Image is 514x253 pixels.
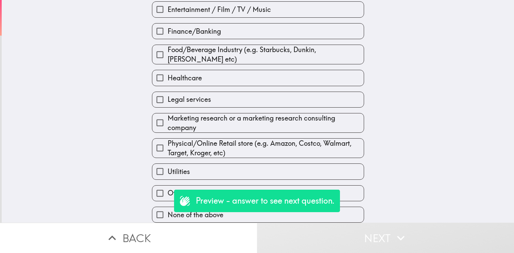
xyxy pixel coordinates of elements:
span: Marketing research or a marketing research consulting company [168,113,364,132]
span: None of the above [168,210,223,220]
button: Utilities [152,164,364,179]
button: Physical/Online Retail store (e.g. Amazon, Costco, Walmart, Target, Kroger, etc) [152,139,364,158]
span: Finance/Banking [168,27,221,36]
button: Legal services [152,92,364,107]
button: Next [257,223,514,253]
button: Marketing research or a marketing research consulting company [152,113,364,132]
button: None of the above [152,207,364,222]
button: Healthcare [152,70,364,85]
span: Other [168,188,185,198]
span: Legal services [168,95,211,104]
span: Entertainment / Film / TV / Music [168,5,271,14]
p: Preview - answer to see next question. [196,195,335,207]
span: Healthcare [168,73,202,83]
button: Finance/Banking [152,23,364,39]
span: Utilities [168,167,190,176]
span: Food/Beverage Industry (e.g. Starbucks, Dunkin, [PERSON_NAME] etc) [168,45,364,64]
button: Other [152,186,364,201]
button: Food/Beverage Industry (e.g. Starbucks, Dunkin, [PERSON_NAME] etc) [152,45,364,64]
span: Physical/Online Retail store (e.g. Amazon, Costco, Walmart, Target, Kroger, etc) [168,139,364,158]
button: Entertainment / Film / TV / Music [152,2,364,17]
